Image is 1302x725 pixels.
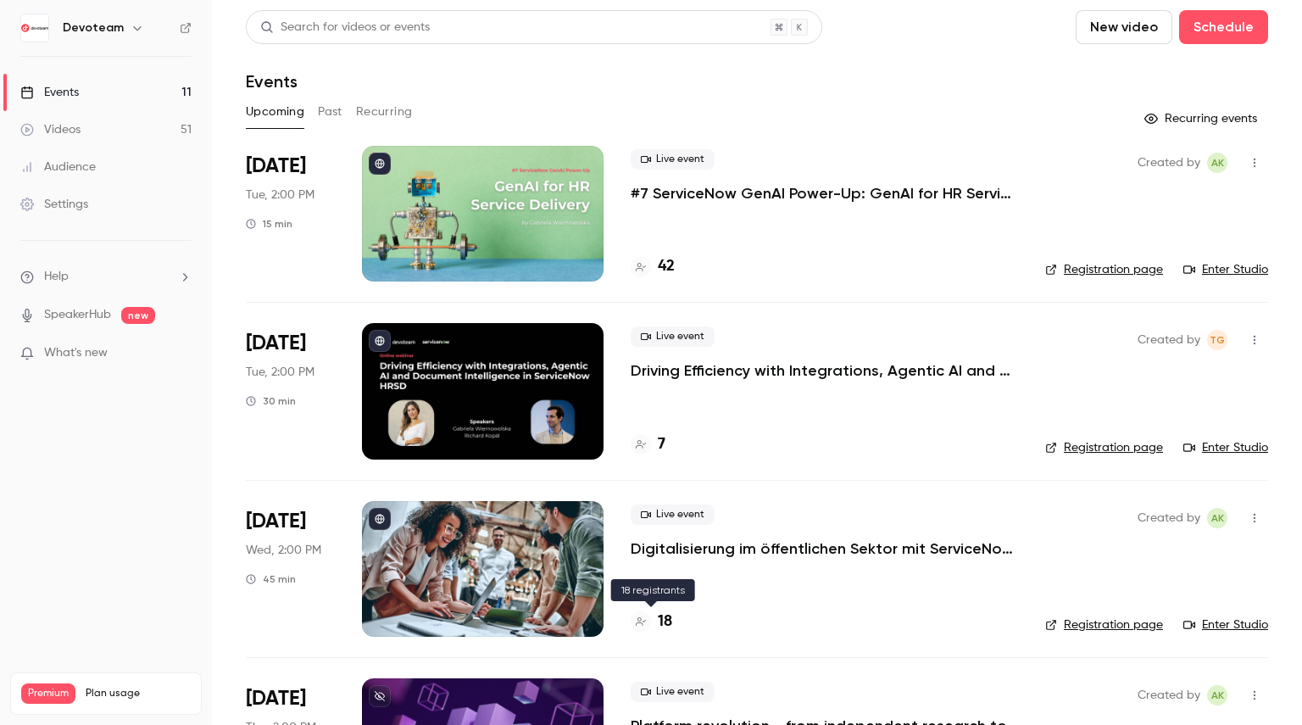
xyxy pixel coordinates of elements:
[631,505,715,525] span: Live event
[1207,330,1227,350] span: Tereza Gáliková
[63,20,124,36] h6: Devoteam
[246,330,306,357] span: [DATE]
[1211,153,1224,173] span: AK
[1183,616,1268,633] a: Enter Studio
[44,344,108,362] span: What's new
[658,433,665,456] h4: 7
[1183,439,1268,456] a: Enter Studio
[260,19,430,36] div: Search for videos or events
[246,364,314,381] span: Tue, 2:00 PM
[631,326,715,347] span: Live event
[44,268,69,286] span: Help
[121,307,155,324] span: new
[356,98,413,125] button: Recurring
[246,323,335,459] div: Sep 9 Tue, 2:00 PM (Europe/Prague)
[1045,439,1163,456] a: Registration page
[1137,105,1268,132] button: Recurring events
[21,683,75,704] span: Premium
[631,255,675,278] a: 42
[631,183,1018,204] a: #7 ServiceNow GenAI Power-Up: GenAI for HR Service Delivery
[631,538,1018,559] a: Digitalisierung im öffentlichen Sektor mit ServiceNow CRM
[171,346,192,361] iframe: Noticeable Trigger
[1138,508,1200,528] span: Created by
[20,84,79,101] div: Events
[246,394,296,408] div: 30 min
[20,159,96,176] div: Audience
[246,685,306,712] span: [DATE]
[1179,10,1268,44] button: Schedule
[20,121,81,138] div: Videos
[20,268,192,286] li: help-dropdown-opener
[658,611,672,633] h4: 18
[631,611,672,633] a: 18
[631,149,715,170] span: Live event
[246,98,304,125] button: Upcoming
[44,306,111,324] a: SpeakerHub
[20,196,88,213] div: Settings
[1138,330,1200,350] span: Created by
[658,255,675,278] h4: 42
[1207,153,1227,173] span: Adrianna Kielin
[1138,685,1200,705] span: Created by
[21,14,48,42] img: Devoteam
[246,542,321,559] span: Wed, 2:00 PM
[1207,508,1227,528] span: Adrianna Kielin
[246,217,292,231] div: 15 min
[1183,261,1268,278] a: Enter Studio
[246,146,335,282] div: Aug 26 Tue, 2:00 PM (Europe/Amsterdam)
[318,98,342,125] button: Past
[631,360,1018,381] a: Driving Efficiency with Integrations, Agentic AI and Document Intelligence in ServiceNow HRSD
[246,501,335,637] div: Sep 17 Wed, 2:00 PM (Europe/Amsterdam)
[631,682,715,702] span: Live event
[631,433,665,456] a: 7
[246,153,306,180] span: [DATE]
[246,187,314,204] span: Tue, 2:00 PM
[1138,153,1200,173] span: Created by
[1211,685,1224,705] span: AK
[1076,10,1172,44] button: New video
[1045,261,1163,278] a: Registration page
[246,572,296,586] div: 45 min
[1045,616,1163,633] a: Registration page
[1207,685,1227,705] span: Adrianna Kielin
[86,687,191,700] span: Plan usage
[1211,508,1224,528] span: AK
[246,508,306,535] span: [DATE]
[246,71,298,92] h1: Events
[1210,330,1225,350] span: TG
